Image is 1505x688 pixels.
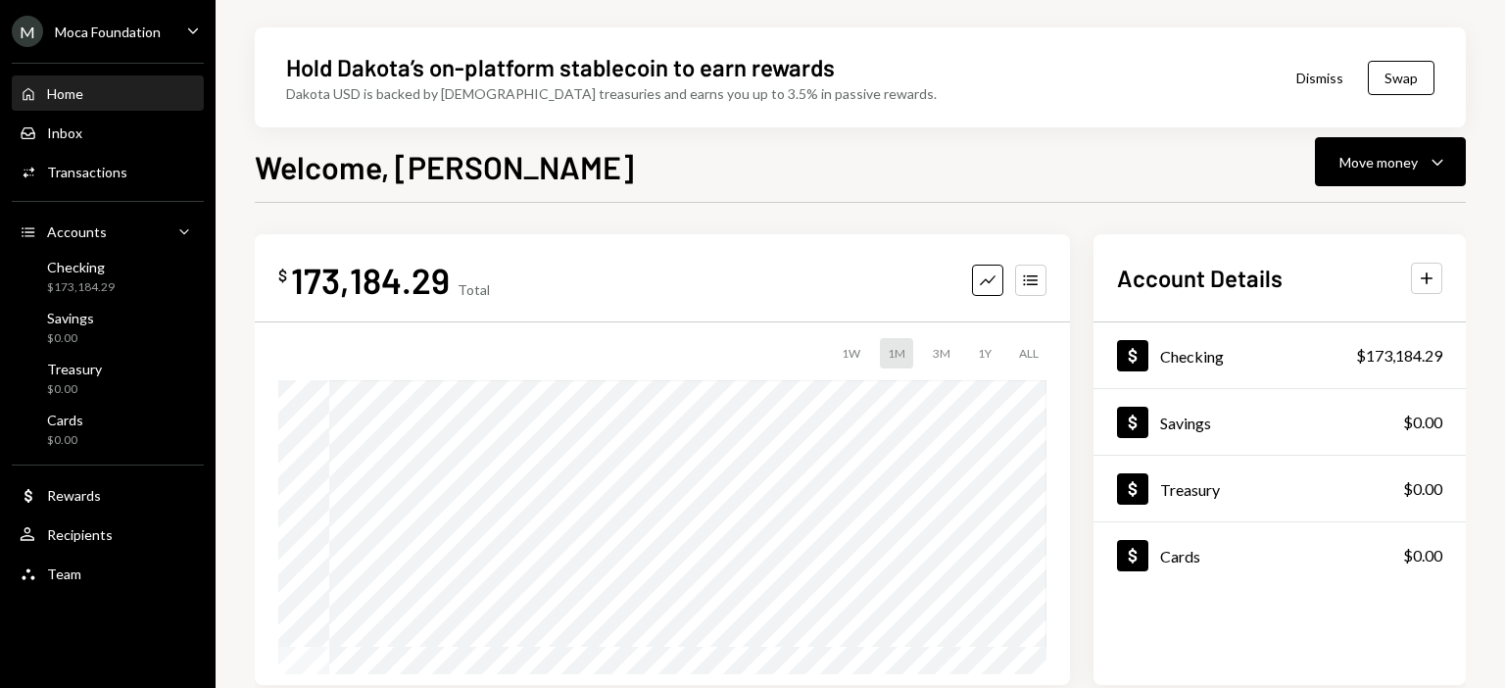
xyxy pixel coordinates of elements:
div: Rewards [47,487,101,504]
div: $0.00 [1403,411,1442,434]
div: 1M [880,338,913,369]
h2: Account Details [1117,262,1283,294]
div: Moca Foundation [55,24,161,40]
div: Recipients [47,526,113,543]
div: Checking [47,259,115,275]
div: 173,184.29 [291,258,450,302]
div: M [12,16,43,47]
div: Treasury [1160,480,1220,499]
div: Accounts [47,223,107,240]
div: $ [278,266,287,285]
a: Savings$0.00 [12,304,204,351]
a: Checking$173,184.29 [1093,322,1466,388]
a: Cards$0.00 [12,406,204,453]
a: Recipients [12,516,204,552]
a: Savings$0.00 [1093,389,1466,455]
div: $0.00 [47,381,102,398]
div: Hold Dakota’s on-platform stablecoin to earn rewards [286,51,835,83]
div: Savings [1160,414,1211,432]
div: Transactions [47,164,127,180]
a: Inbox [12,115,204,150]
div: Inbox [47,124,82,141]
a: Transactions [12,154,204,189]
a: Accounts [12,214,204,249]
div: ALL [1011,338,1046,369]
button: Move money [1315,137,1466,186]
div: Checking [1160,347,1224,366]
a: Treasury$0.00 [1093,456,1466,521]
div: Treasury [47,361,102,377]
div: Total [458,281,490,298]
a: Checking$173,184.29 [12,253,204,300]
div: Home [47,85,83,102]
div: Savings [47,310,94,326]
div: 1W [834,338,868,369]
div: 3M [925,338,958,369]
div: $173,184.29 [1356,344,1442,368]
a: Treasury$0.00 [12,355,204,402]
div: $0.00 [1403,477,1442,501]
a: Home [12,75,204,111]
button: Swap [1368,61,1434,95]
div: 1Y [970,338,999,369]
div: $0.00 [47,330,94,347]
div: $173,184.29 [47,279,115,296]
div: $0.00 [1403,544,1442,567]
a: Rewards [12,477,204,513]
a: Cards$0.00 [1093,522,1466,588]
a: Team [12,556,204,591]
div: $0.00 [47,432,83,449]
div: Cards [47,412,83,428]
button: Dismiss [1272,55,1368,101]
div: Move money [1339,152,1418,172]
div: Cards [1160,547,1200,565]
div: Team [47,565,81,582]
h1: Welcome, [PERSON_NAME] [255,147,634,186]
div: Dakota USD is backed by [DEMOGRAPHIC_DATA] treasuries and earns you up to 3.5% in passive rewards. [286,83,937,104]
